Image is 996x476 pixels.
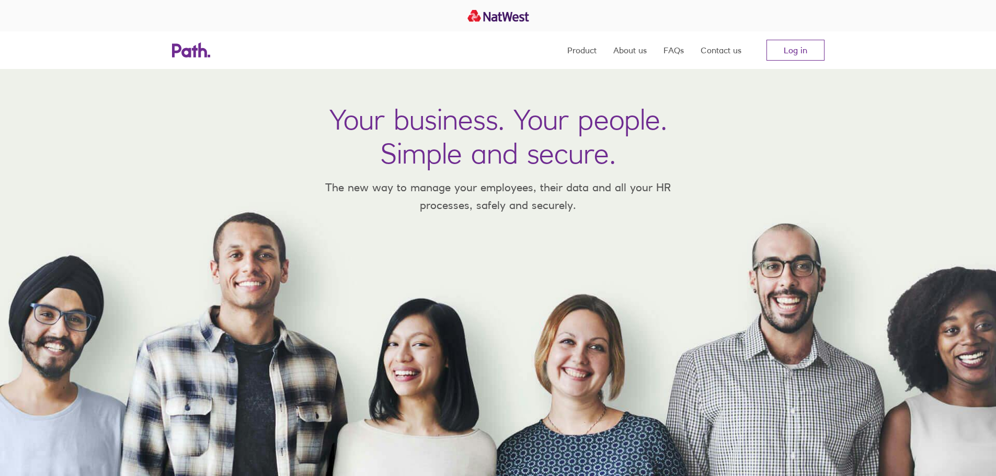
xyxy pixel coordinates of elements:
h1: Your business. Your people. Simple and secure. [329,102,667,170]
a: FAQs [663,31,684,69]
a: Log in [766,40,825,61]
a: Product [567,31,597,69]
a: About us [613,31,647,69]
p: The new way to manage your employees, their data and all your HR processes, safely and securely. [310,179,686,214]
a: Contact us [701,31,741,69]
